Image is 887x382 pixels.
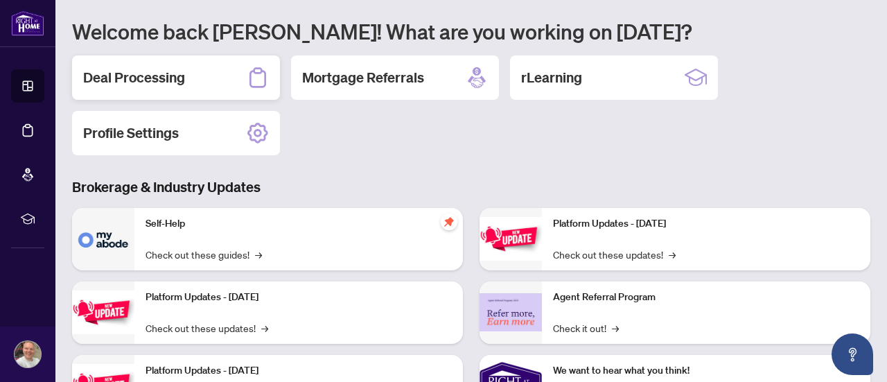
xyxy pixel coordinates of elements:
[261,320,268,336] span: →
[146,247,262,262] a: Check out these guides!→
[72,290,134,334] img: Platform Updates - September 16, 2025
[553,363,859,379] p: We want to hear what you think!
[72,208,134,270] img: Self-Help
[15,341,41,367] img: Profile Icon
[480,217,542,261] img: Platform Updates - June 23, 2025
[553,290,859,305] p: Agent Referral Program
[72,177,870,197] h3: Brokerage & Industry Updates
[553,320,619,336] a: Check it out!→
[146,216,452,232] p: Self-Help
[441,214,457,230] span: pushpin
[83,123,179,143] h2: Profile Settings
[146,363,452,379] p: Platform Updates - [DATE]
[255,247,262,262] span: →
[146,320,268,336] a: Check out these updates!→
[11,10,44,36] img: logo
[480,293,542,331] img: Agent Referral Program
[553,216,859,232] p: Platform Updates - [DATE]
[553,247,676,262] a: Check out these updates!→
[72,18,870,44] h1: Welcome back [PERSON_NAME]! What are you working on [DATE]?
[302,68,424,87] h2: Mortgage Referrals
[146,290,452,305] p: Platform Updates - [DATE]
[521,68,582,87] h2: rLearning
[83,68,185,87] h2: Deal Processing
[669,247,676,262] span: →
[612,320,619,336] span: →
[832,333,873,375] button: Open asap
